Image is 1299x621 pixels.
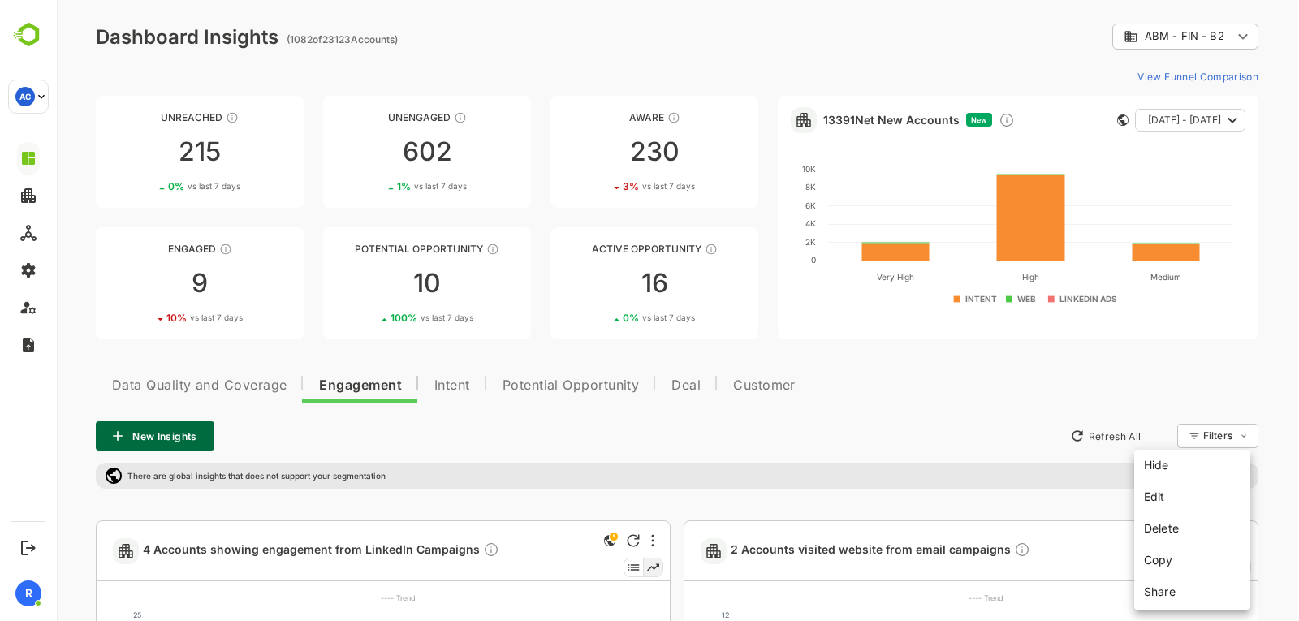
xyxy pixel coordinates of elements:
li: Edit [1081,481,1190,511]
div: AC [15,87,35,106]
li: Share [1081,576,1190,603]
li: Delete [1081,513,1190,543]
button: Logout [17,537,39,558]
li: Copy [1081,545,1190,575]
li: Hide [1081,453,1190,480]
div: R [15,580,41,606]
img: BambooboxLogoMark.f1c84d78b4c51b1a7b5f700c9845e183.svg [8,19,50,50]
